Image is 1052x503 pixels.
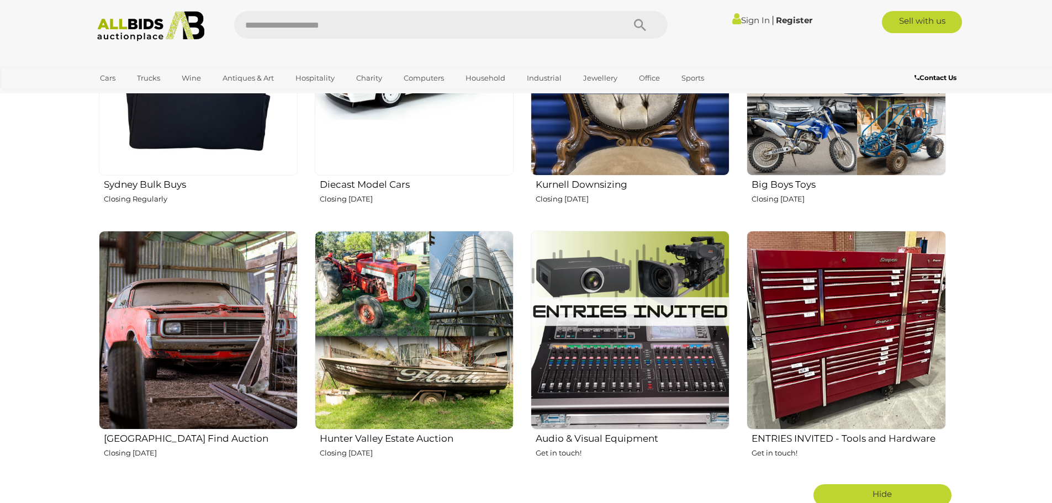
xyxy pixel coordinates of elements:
p: Closing [DATE] [536,193,729,205]
a: Computers [397,69,451,87]
a: Audio & Visual Equipment Get in touch! [530,230,729,476]
a: Industrial [520,69,569,87]
a: Trucks [130,69,167,87]
a: Contact Us [914,72,959,84]
a: Sports [674,69,711,87]
h2: Hunter Valley Estate Auction [320,431,514,444]
p: Closing [DATE] [320,447,514,459]
a: [GEOGRAPHIC_DATA] Find Auction Closing [DATE] [98,230,298,476]
a: Hunter Valley Estate Auction Closing [DATE] [314,230,514,476]
a: Jewellery [576,69,625,87]
p: Get in touch! [536,447,729,459]
span: Hide [873,489,892,499]
a: Sign In [732,15,770,25]
h2: Big Boys Toys [752,177,945,190]
p: Closing [DATE] [320,193,514,205]
a: Antiques & Art [215,69,281,87]
h2: Diecast Model Cars [320,177,514,190]
button: Search [612,11,668,39]
a: ENTRIES INVITED - Tools and Hardware Get in touch! [746,230,945,476]
p: Get in touch! [752,447,945,459]
a: Cars [93,69,123,87]
a: Office [632,69,667,87]
a: Hospitality [288,69,342,87]
img: Hunter Valley Estate Auction [315,231,514,430]
p: Closing [DATE] [104,447,298,459]
a: Charity [349,69,389,87]
img: ENTRIES INVITED - Tools and Hardware [747,231,945,430]
a: [GEOGRAPHIC_DATA] [93,87,186,105]
h2: Sydney Bulk Buys [104,177,298,190]
a: Sell with us [882,11,962,33]
img: Hunter Valley Barn Find Auction [99,231,298,430]
h2: ENTRIES INVITED - Tools and Hardware [752,431,945,444]
h2: Kurnell Downsizing [536,177,729,190]
b: Contact Us [914,73,956,82]
img: Audio & Visual Equipment [531,231,729,430]
p: Closing Regularly [104,193,298,205]
a: Wine [175,69,208,87]
h2: Audio & Visual Equipment [536,431,729,444]
a: Register [776,15,812,25]
a: Household [458,69,512,87]
p: Closing [DATE] [752,193,945,205]
img: Allbids.com.au [91,11,211,41]
span: | [771,14,774,26]
h2: [GEOGRAPHIC_DATA] Find Auction [104,431,298,444]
